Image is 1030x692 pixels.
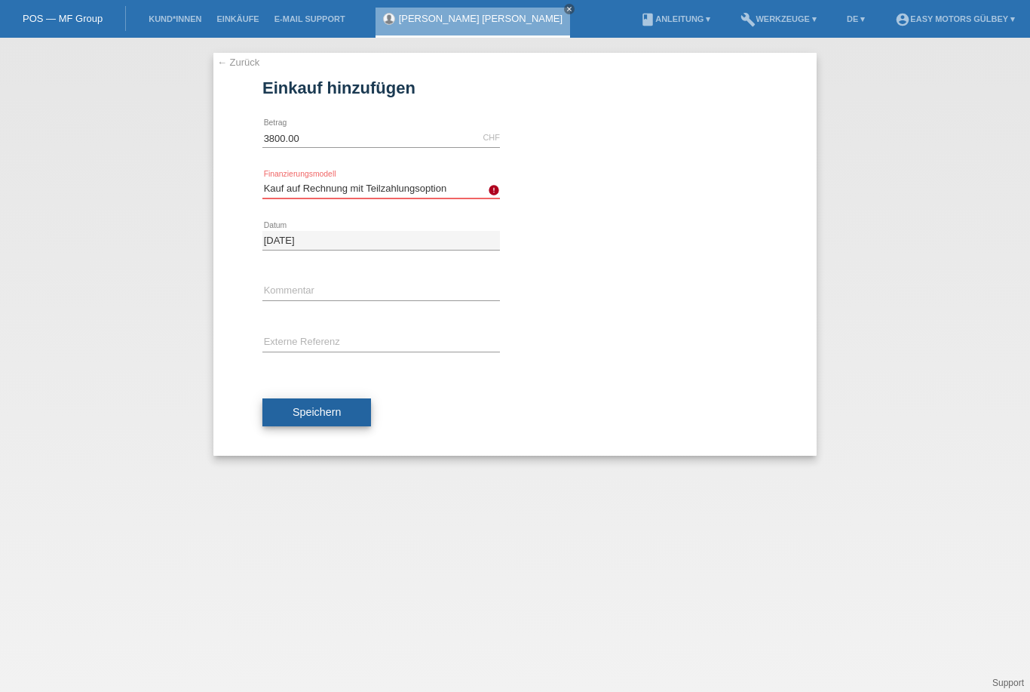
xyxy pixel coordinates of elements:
[488,184,500,196] i: error
[399,13,563,24] a: [PERSON_NAME] [PERSON_NAME]
[217,57,259,68] a: ← Zurück
[733,14,824,23] a: buildWerkzeuge ▾
[633,14,718,23] a: bookAnleitung ▾
[483,133,500,142] div: CHF
[564,4,575,14] a: close
[262,78,768,97] h1: Einkauf hinzufügen
[141,14,209,23] a: Kund*innen
[839,14,872,23] a: DE ▾
[262,398,371,427] button: Speichern
[566,5,573,13] i: close
[887,14,1022,23] a: account_circleEasy Motors Gülbey ▾
[209,14,266,23] a: Einkäufe
[23,13,103,24] a: POS — MF Group
[992,678,1024,688] a: Support
[640,12,655,27] i: book
[293,406,341,418] span: Speichern
[267,14,353,23] a: E-Mail Support
[740,12,756,27] i: build
[895,12,910,27] i: account_circle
